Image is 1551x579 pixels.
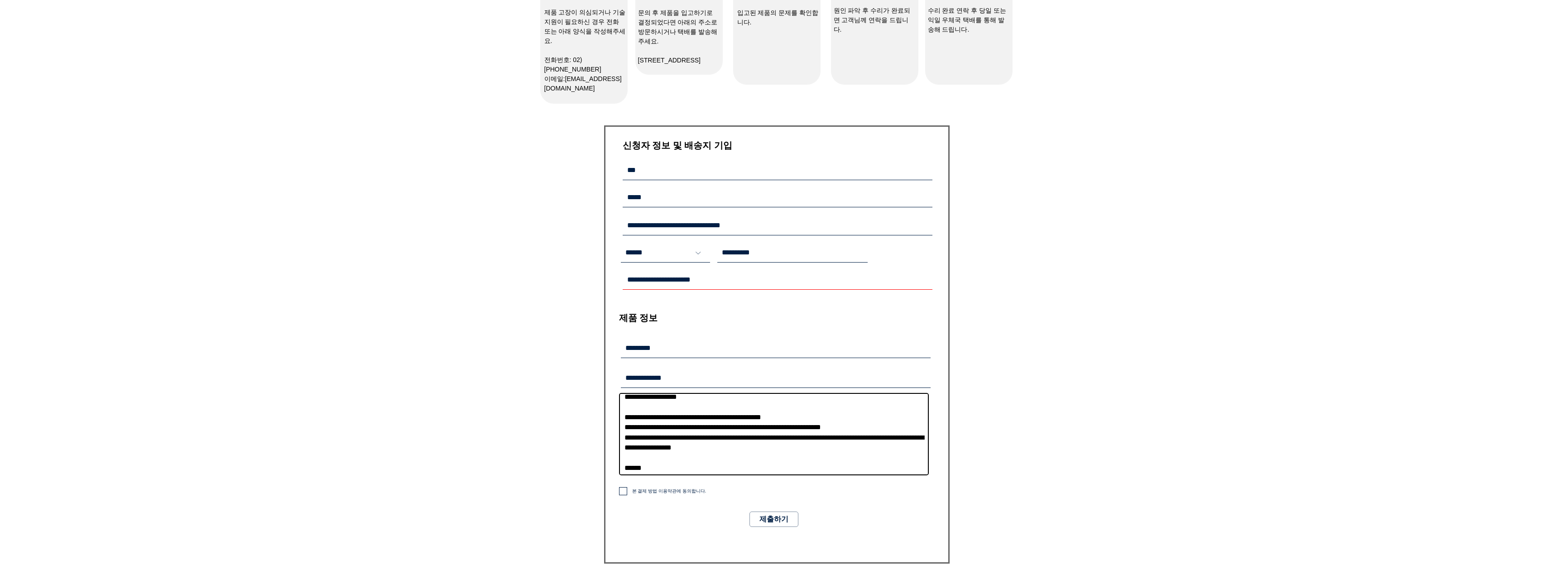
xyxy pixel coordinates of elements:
[544,9,626,44] span: 제품 고장이 의심되거나 기술지원이 필요하신 경우 전화 또는 아래 양식을 작성해주세요.
[834,7,911,33] span: 원인 파악 후 수리가 완료되면 고객님께 연락을 드립니다.
[623,140,732,150] span: ​신청자 정보 및 배송지 기입
[544,75,622,92] span: ​이메일:
[928,7,1006,33] span: 수리 완료 연락 후 당일 또는 익일 우체국 택배를 통해 발송해 드립니다.
[619,313,658,323] span: ​제품 정보
[759,514,788,524] span: 제출하기
[737,9,819,26] span: 입고된 제품의 문제를 확인합니다.
[632,488,706,493] span: 본 결제 방법 이용약관에 동의합니다.
[544,56,601,73] span: 전화번호: 02)[PHONE_NUMBER]
[544,75,622,92] a: [EMAIL_ADDRESS][DOMAIN_NAME]
[638,57,701,64] span: [STREET_ADDRESS]
[638,9,718,45] span: ​문의 후 제품을 입고하기로 결정되었다면 아래의 주소로 방문하시거나 택배를 발송해주세요.
[749,512,798,527] button: 제출하기
[1383,294,1551,579] iframe: Wix Chat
